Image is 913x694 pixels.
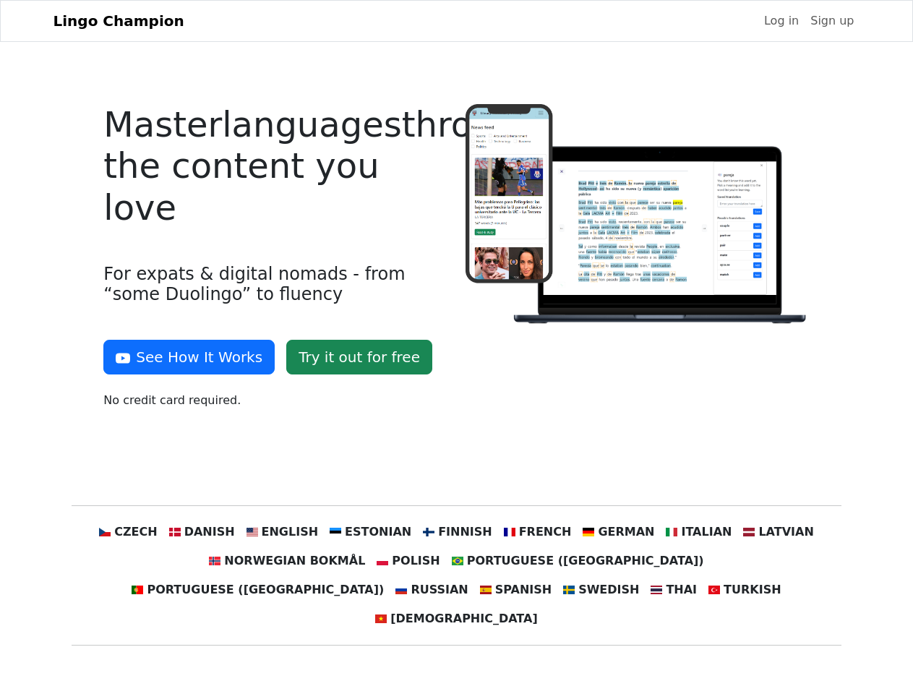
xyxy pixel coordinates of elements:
span: Norwegian Bokmål [224,552,365,570]
span: Thai [666,581,697,599]
span: Swedish [578,581,639,599]
span: Latvian [758,523,813,541]
span: Russian [411,581,468,599]
img: lv.svg [743,526,755,538]
img: th.svg [651,584,662,596]
a: Log in [758,7,805,35]
a: Try it out for free [286,340,432,374]
h4: For expats & digital nomads - from “some Duolingo” to fluency [103,264,447,306]
span: Portuguese ([GEOGRAPHIC_DATA]) [147,581,384,599]
span: [DEMOGRAPHIC_DATA] [390,610,537,627]
img: Logo [466,104,810,327]
h4: Master languages through the content you love [103,104,447,229]
img: br.svg [452,555,463,567]
img: cz.svg [99,526,111,538]
span: Spanish [495,581,552,599]
span: German [598,523,654,541]
span: Turkish [724,581,781,599]
a: Lingo Champion [53,7,184,35]
img: fr.svg [504,526,515,538]
img: fi.svg [423,526,434,538]
span: Polish [392,552,440,570]
img: ee.svg [330,526,341,538]
p: No credit card required. [103,392,447,409]
span: Estonian [345,523,411,541]
img: pt.svg [132,584,143,596]
span: Finnish [438,523,492,541]
img: pl.svg [377,555,388,567]
span: Italian [681,523,732,541]
span: English [262,523,319,541]
img: vn.svg [375,613,387,625]
img: de.svg [583,526,594,538]
img: se.svg [563,584,575,596]
img: no.svg [209,555,220,567]
img: tr.svg [708,584,720,596]
img: us.svg [247,526,258,538]
span: Danish [184,523,235,541]
span: Czech [114,523,157,541]
img: es.svg [480,584,492,596]
img: it.svg [666,526,677,538]
button: See How It Works [103,340,275,374]
img: ru.svg [395,584,407,596]
img: dk.svg [169,526,181,538]
span: Portuguese ([GEOGRAPHIC_DATA]) [467,552,704,570]
a: Sign up [805,7,860,35]
span: French [519,523,572,541]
